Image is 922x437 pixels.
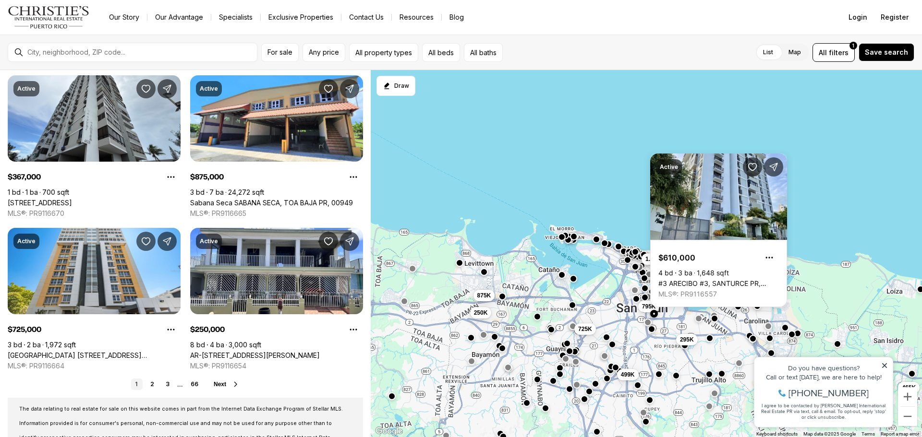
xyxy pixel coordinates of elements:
[8,6,90,29] img: logo
[309,48,339,56] span: Any price
[190,199,353,207] a: Sabana Seca SABANA SECA, TOA BAJA PR, 00949
[859,43,914,61] button: Save search
[319,232,338,251] button: Save Property: AR-10 CALLE 37 REPARTO TERESITA
[680,336,694,343] span: 295K
[764,157,783,177] button: Share Property
[17,85,36,93] p: Active
[131,378,143,390] a: 1
[12,59,137,77] span: I agree to be contacted by [PERSON_NAME] International Real Estate PR via text, call & email. To ...
[881,431,919,437] a: Report a map error
[261,11,341,24] a: Exclusive Properties
[158,79,177,98] button: Share Property
[638,301,660,312] button: 795K
[392,11,441,24] a: Resources
[131,378,202,390] nav: Pagination
[898,382,920,393] button: 465K
[849,13,867,21] span: Login
[658,279,779,288] a: #3 ARECIBO #3, SANTURCE PR, 00907
[813,43,855,62] button: Allfilters1
[898,387,917,406] button: Zoom in
[645,255,658,263] span: 1.8M
[617,369,639,380] button: 499K
[477,292,491,299] span: 875K
[161,320,181,339] button: Property options
[660,163,678,171] p: Active
[10,22,139,28] div: Do you have questions?
[136,79,156,98] button: Save Property: 4123 ISLA VERDE AVE #201
[819,47,827,58] span: All
[621,371,635,378] span: 499K
[214,380,240,388] button: Next
[10,31,139,37] div: Call or text [DATE], we are here to help!
[578,325,592,333] span: 725K
[8,351,181,360] a: Plaza Athenee 101 ORTEGON AVENUE #402, GUAYNABO PR, 00966
[865,48,908,56] span: Save search
[146,378,158,390] a: 2
[267,48,292,56] span: For sale
[829,47,849,58] span: filters
[340,79,359,98] button: Share Property
[158,232,177,251] button: Share Property
[676,334,698,345] button: 295K
[17,237,36,245] p: Active
[39,45,120,55] span: [PHONE_NUMBER]
[861,431,875,437] a: Terms (opens in new tab)
[743,157,762,177] button: Save Property: #3 ARECIBO #3
[214,381,226,388] span: Next
[8,199,72,207] a: 4123 ISLA VERDE AVE #201, CAROLINA PR, 00979
[902,384,916,391] span: 465K
[349,43,418,62] button: All property types
[642,253,662,265] button: 1.8M
[898,407,917,426] button: Zoom out
[376,76,415,96] button: Start drawing
[574,323,596,335] button: 725K
[344,320,363,339] button: Property options
[642,303,656,310] span: 795K
[803,431,856,437] span: Map data ©2025 Google
[162,378,173,390] a: 3
[881,13,909,21] span: Register
[101,11,147,24] a: Our Story
[781,44,809,61] label: Map
[341,11,391,24] button: Contact Us
[474,309,488,317] span: 250K
[464,43,503,62] button: All baths
[136,232,156,251] button: Save Property: Plaza Athenee 101 ORTEGON AVENUE #402
[422,43,460,62] button: All beds
[211,11,260,24] a: Specialists
[875,8,914,27] button: Register
[755,44,781,61] label: List
[760,248,779,267] button: Property options
[200,85,218,93] p: Active
[161,167,181,187] button: Property options
[340,232,359,251] button: Share Property
[177,381,183,388] li: ...
[190,351,320,360] a: AR-10 CALLE 37 REPARTO TERESITA, BAYAMON PR, 00961
[261,43,299,62] button: For sale
[344,167,363,187] button: Property options
[187,378,202,390] a: 66
[200,237,218,245] p: Active
[319,79,338,98] button: Save Property: Sabana Seca SABANA SECA
[303,43,345,62] button: Any price
[843,8,873,27] button: Login
[470,307,492,319] button: 250K
[147,11,211,24] a: Our Advantage
[852,42,854,49] span: 1
[473,290,495,301] button: 875K
[442,11,472,24] a: Blog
